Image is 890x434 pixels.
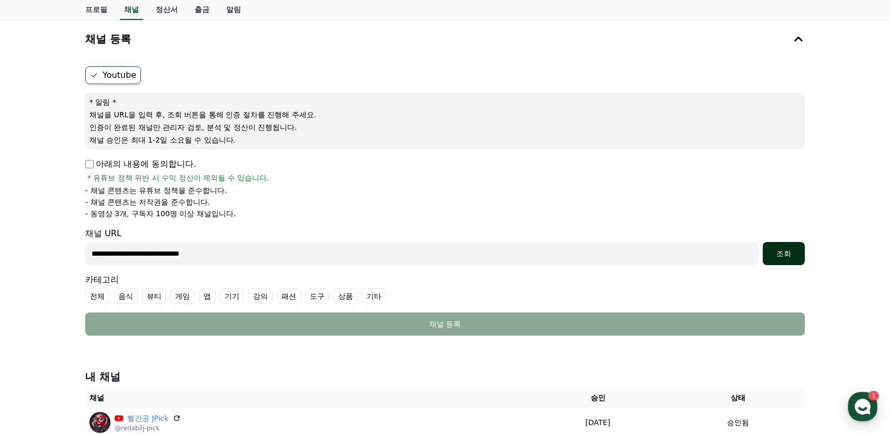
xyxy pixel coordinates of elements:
[333,288,358,304] label: 상품
[525,388,671,408] th: 승인
[106,319,784,329] div: 채널 등록
[85,158,196,170] p: 아래의 내용에 동의합니다.
[727,417,749,428] p: 승인됨
[96,350,109,358] span: 대화
[142,288,166,304] label: 뷰티
[127,413,168,424] a: 빨간공 JPick
[85,66,141,84] label: Youtube
[529,417,667,428] p: [DATE]
[85,288,109,304] label: 전체
[763,242,805,265] button: 조회
[170,288,195,304] label: 게임
[220,288,244,304] label: 기기
[136,334,202,360] a: 설정
[199,288,216,304] label: 앱
[3,334,69,360] a: 홈
[85,274,805,304] div: 카테고리
[85,388,525,408] th: 채널
[33,349,39,358] span: 홈
[87,173,269,183] span: * 유튜브 정책 위반 시 수익 정산이 제외될 수 있습니다.
[89,122,801,133] p: 인증이 완료된 채널만 관리자 검토, 분석 및 정산이 진행됩니다.
[85,33,131,45] h4: 채널 등록
[89,412,110,433] img: 빨간공 JPick
[767,248,801,259] div: 조회
[85,197,210,207] p: - 채널 콘텐츠는 저작권을 준수합니다.
[107,333,110,341] span: 1
[362,288,386,304] label: 기타
[671,388,805,408] th: 상태
[69,334,136,360] a: 1대화
[85,185,227,196] p: - 채널 콘텐츠는 유튜브 정책을 준수합니다.
[89,109,801,120] p: 채널을 URL을 입력 후, 조회 버튼을 통해 인증 절차를 진행해 주세요.
[114,288,138,304] label: 음식
[85,312,805,336] button: 채널 등록
[163,349,175,358] span: 설정
[89,135,801,145] p: 채널 승인은 최대 1-2일 소요될 수 있습니다.
[115,424,181,432] p: @redabllj-pick
[248,288,272,304] label: 강의
[85,227,805,265] div: 채널 URL
[85,369,805,384] h4: 내 채널
[85,208,236,219] p: - 동영상 3개, 구독자 100명 이상 채널입니다.
[277,288,301,304] label: 패션
[305,288,329,304] label: 도구
[81,24,809,54] button: 채널 등록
